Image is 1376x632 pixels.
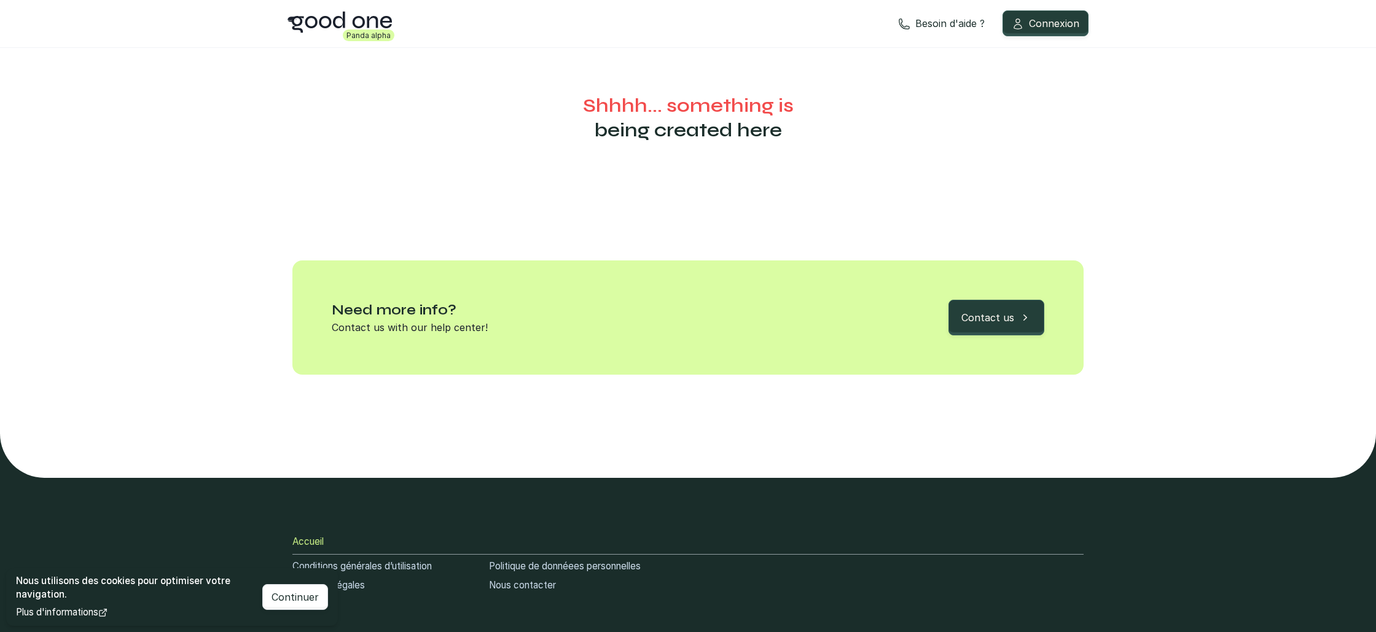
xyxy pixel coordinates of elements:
[889,10,994,36] button: Besoin d'aide ?
[948,300,1044,335] button: Contact us
[16,574,248,603] p: Nous utilisons des cookies pour optimiser votre navigation.
[583,93,794,118] span: Shhhh... something is
[343,29,394,41] div: Panda alpha
[489,560,641,572] a: Politique de donnéees personnelles
[594,118,782,142] span: being created here
[1012,16,1079,31] div: Connexion
[961,310,1014,325] div: Contact us
[287,5,407,42] a: Panda alpha
[16,606,248,620] a: Plus d'informations
[332,320,488,335] span: Contact us with our help center!
[292,560,432,572] a: Conditions générales d’utilisation
[915,17,985,29] span: Besoin d'aide ?
[489,579,556,591] span: Nous contacter
[292,536,324,548] a: Accueil
[272,591,319,603] span: Continuer
[262,584,328,610] button: Continuer
[332,300,488,320] span: Need more info?
[1003,10,1089,36] a: Connexion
